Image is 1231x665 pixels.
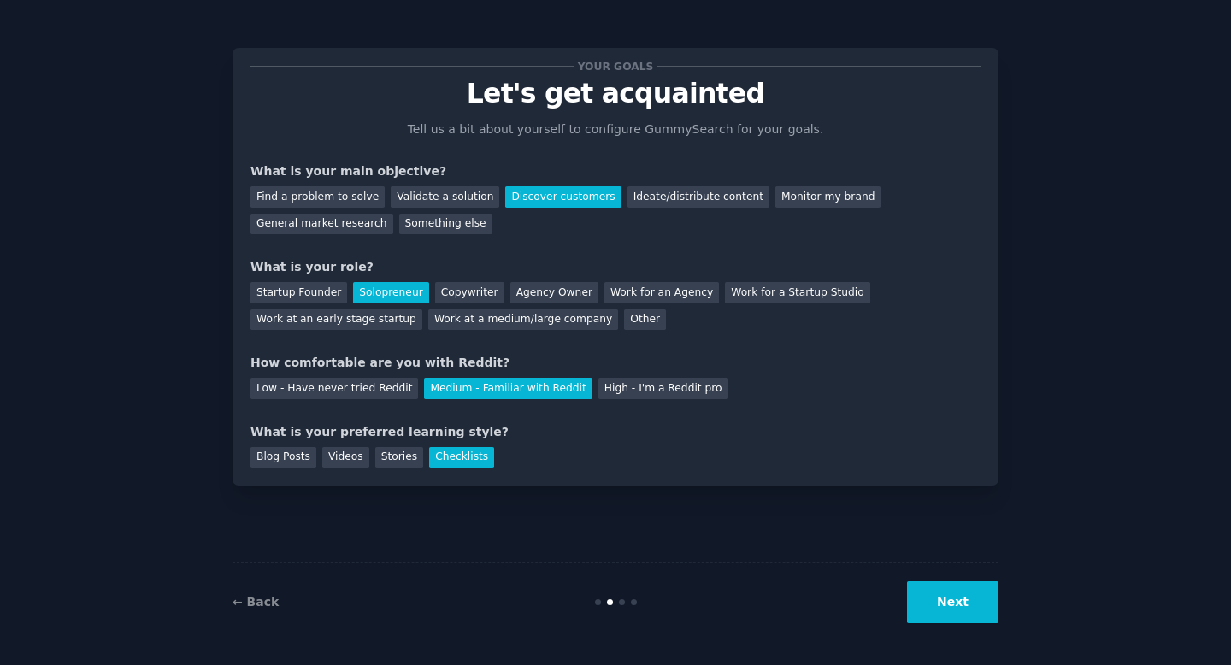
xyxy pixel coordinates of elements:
[775,186,881,208] div: Monitor my brand
[428,309,618,331] div: Work at a medium/large company
[375,447,423,468] div: Stories
[400,121,831,138] p: Tell us a bit about yourself to configure GummySearch for your goals.
[250,214,393,235] div: General market research
[399,214,492,235] div: Something else
[429,447,494,468] div: Checklists
[233,595,279,609] a: ← Back
[505,186,621,208] div: Discover customers
[353,282,428,303] div: Solopreneur
[250,162,981,180] div: What is your main objective?
[250,258,981,276] div: What is your role?
[250,309,422,331] div: Work at an early stage startup
[250,423,981,441] div: What is your preferred learning style?
[435,282,504,303] div: Copywriter
[627,186,769,208] div: Ideate/distribute content
[725,282,869,303] div: Work for a Startup Studio
[574,57,657,75] span: Your goals
[424,378,592,399] div: Medium - Familiar with Reddit
[391,186,499,208] div: Validate a solution
[510,282,598,303] div: Agency Owner
[907,581,998,623] button: Next
[604,282,719,303] div: Work for an Agency
[250,447,316,468] div: Blog Posts
[250,354,981,372] div: How comfortable are you with Reddit?
[250,282,347,303] div: Startup Founder
[624,309,666,331] div: Other
[598,378,728,399] div: High - I'm a Reddit pro
[322,447,369,468] div: Videos
[250,79,981,109] p: Let's get acquainted
[250,378,418,399] div: Low - Have never tried Reddit
[250,186,385,208] div: Find a problem to solve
